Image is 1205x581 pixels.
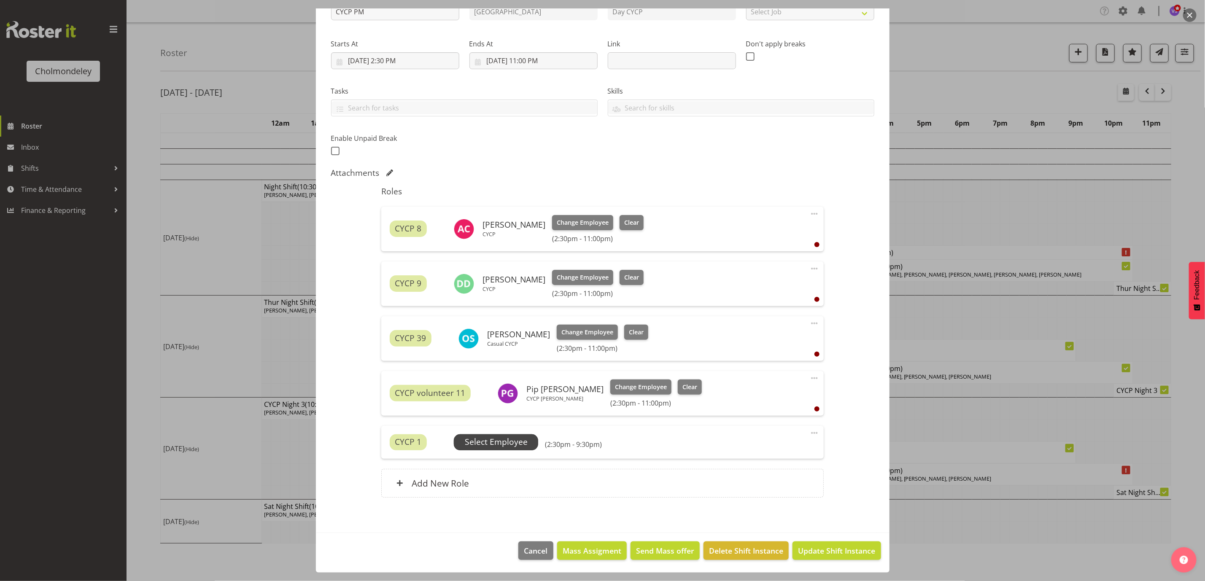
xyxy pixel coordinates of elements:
button: Change Employee [557,325,618,340]
label: Enable Unpaid Break [331,133,459,143]
button: Feedback - Show survey [1189,262,1205,319]
img: dejay-davison3684.jpg [454,274,474,294]
button: Mass Assigment [557,541,627,560]
h6: [PERSON_NAME] [487,330,550,339]
h6: (2:30pm - 11:00pm) [552,234,643,243]
button: Update Shift Instance [793,541,881,560]
button: Clear [624,325,648,340]
button: Cancel [518,541,553,560]
label: Ends At [469,39,598,49]
p: Casual CYCP [487,340,550,347]
button: Delete Shift Instance [704,541,789,560]
span: CYCP 8 [395,223,422,235]
input: Click to select... [469,52,598,69]
span: Change Employee [615,382,667,392]
h6: (2:30pm - 11:00pm) [610,399,701,407]
input: Search for skills [608,101,874,114]
span: Clear [624,273,639,282]
label: Tasks [331,86,598,96]
h6: [PERSON_NAME] [483,275,545,284]
button: Clear [620,215,644,230]
span: Delete Shift Instance [709,545,783,556]
span: CYCP 39 [395,332,426,344]
span: Mass Assigment [563,545,621,556]
img: philippa-grace11628.jpg [498,383,518,403]
button: Send Mass offer [631,541,700,560]
input: Shift Instance Name [331,3,459,20]
span: CYCP 1 [395,436,422,448]
span: Update Shift Instance [798,545,875,556]
h6: [PERSON_NAME] [483,220,545,229]
div: User is clocked out [814,242,820,247]
button: Change Employee [552,215,613,230]
input: Click to select... [331,52,459,69]
span: Change Employee [561,328,613,337]
h6: Pip [PERSON_NAME] [526,385,604,394]
button: Change Employee [610,379,671,395]
input: Search for tasks [332,101,597,114]
span: Feedback [1193,270,1201,300]
span: CYCP volunteer 11 [395,387,466,399]
div: User is clocked out [814,352,820,357]
span: Clear [682,382,697,392]
h6: (2:30pm - 11:00pm) [552,289,643,298]
span: Select Employee [465,436,528,448]
span: Change Employee [557,273,609,282]
button: Clear [678,379,702,395]
span: CYCP 9 [395,277,422,290]
p: CYCP [483,285,545,292]
h6: (2:30pm - 11:00pm) [557,344,648,352]
h6: (2:30pm - 9:30pm) [545,440,602,449]
label: Skills [608,86,874,96]
label: Starts At [331,39,459,49]
h5: Attachments [331,168,380,178]
button: Clear [620,270,644,285]
img: otis-swallow10869.jpg [458,328,479,349]
div: User is clocked out [814,406,820,412]
span: Cancel [524,545,548,556]
img: help-xxl-2.png [1180,556,1188,564]
label: Don't apply breaks [746,39,874,49]
span: Clear [629,328,644,337]
div: User is clocked out [814,297,820,302]
p: CYCP [PERSON_NAME] [526,395,604,402]
p: CYCP [483,231,545,237]
span: Change Employee [557,218,609,227]
img: abigail-chessum9864.jpg [454,219,474,239]
button: Change Employee [552,270,613,285]
label: Link [608,39,736,49]
span: Send Mass offer [636,545,694,556]
h5: Roles [381,186,824,196]
span: Clear [624,218,639,227]
h6: Add New Role [412,478,469,489]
